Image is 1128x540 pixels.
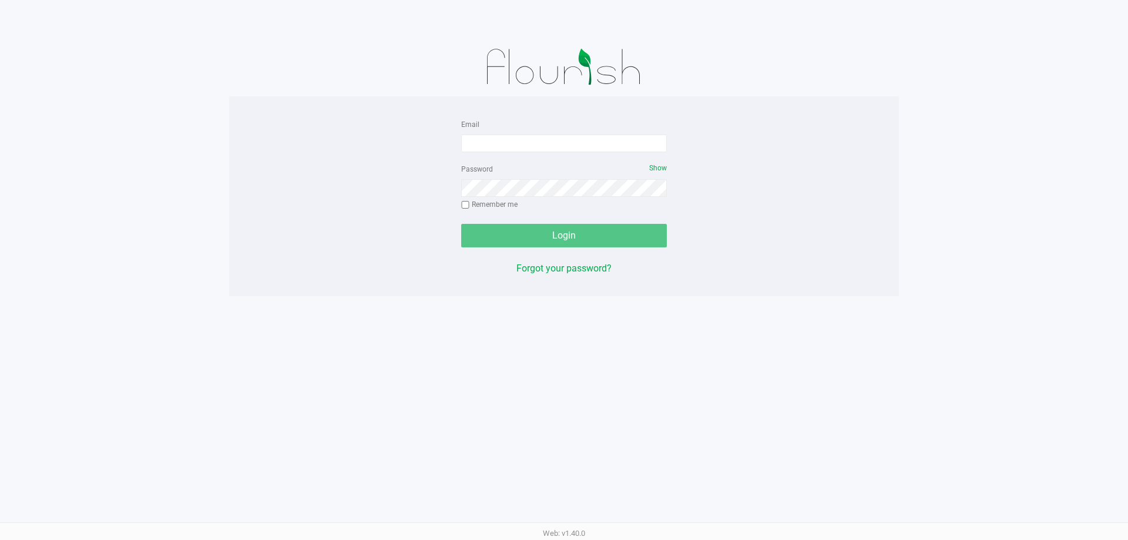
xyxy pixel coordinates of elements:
span: Show [649,164,667,172]
label: Email [461,119,479,130]
label: Password [461,164,493,175]
button: Forgot your password? [516,261,612,276]
input: Remember me [461,201,469,209]
span: Web: v1.40.0 [543,529,585,538]
label: Remember me [461,199,518,210]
